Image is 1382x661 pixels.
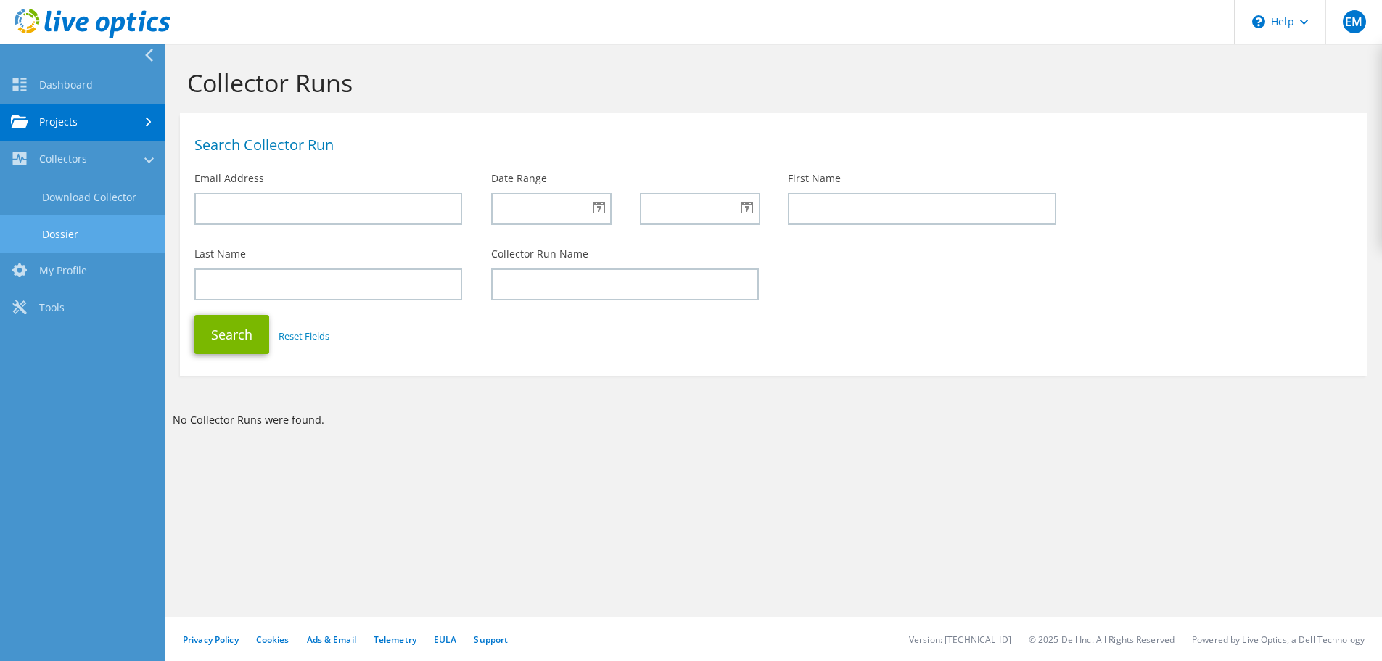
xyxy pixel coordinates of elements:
[194,138,1346,152] h1: Search Collector Run
[474,633,508,646] a: Support
[491,247,588,261] label: Collector Run Name
[1252,15,1265,28] svg: \n
[307,633,356,646] a: Ads & Email
[434,633,456,646] a: EULA
[173,412,1375,428] p: No Collector Runs were found.
[491,171,547,186] label: Date Range
[194,247,246,261] label: Last Name
[1029,633,1175,646] li: © 2025 Dell Inc. All Rights Reserved
[183,633,239,646] a: Privacy Policy
[788,171,841,186] label: First Name
[187,67,1353,98] h1: Collector Runs
[194,171,264,186] label: Email Address
[256,633,289,646] a: Cookies
[279,329,329,342] a: Reset Fields
[1192,633,1365,646] li: Powered by Live Optics, a Dell Technology
[374,633,416,646] a: Telemetry
[194,315,269,354] button: Search
[909,633,1011,646] li: Version: [TECHNICAL_ID]
[1343,10,1366,33] span: EM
